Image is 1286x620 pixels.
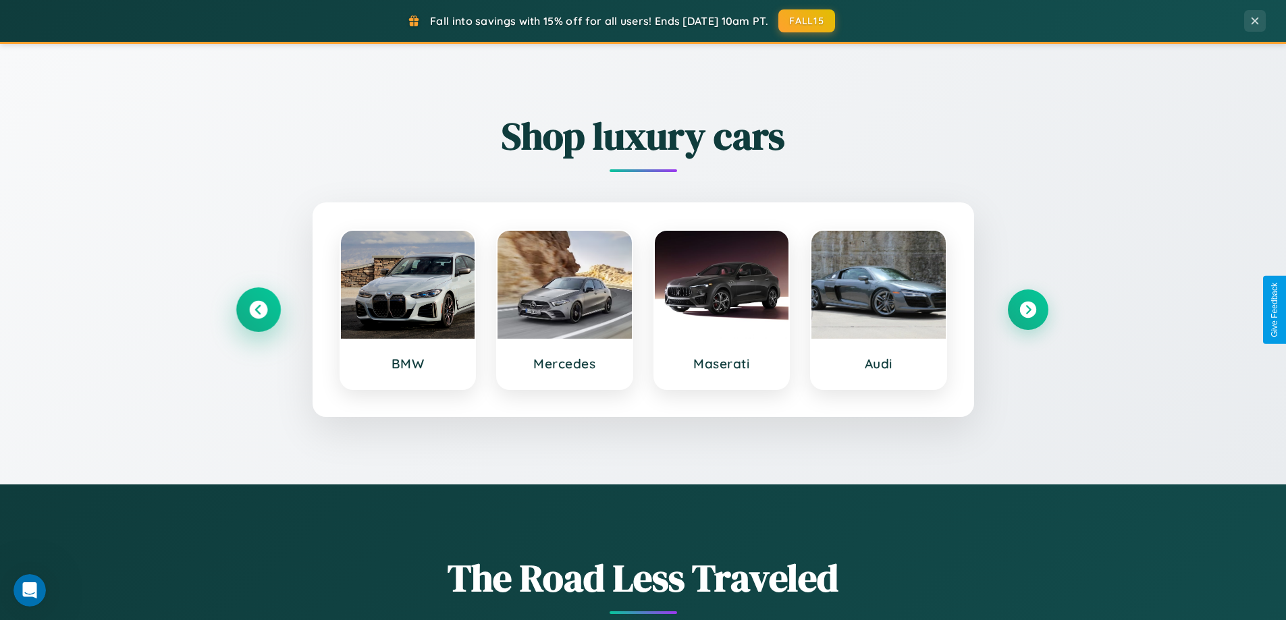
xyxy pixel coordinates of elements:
[238,110,1048,162] h2: Shop luxury cars
[1270,283,1279,337] div: Give Feedback
[14,574,46,607] iframe: Intercom live chat
[668,356,776,372] h3: Maserati
[354,356,462,372] h3: BMW
[825,356,932,372] h3: Audi
[430,14,768,28] span: Fall into savings with 15% off for all users! Ends [DATE] 10am PT.
[238,552,1048,604] h1: The Road Less Traveled
[511,356,618,372] h3: Mercedes
[778,9,835,32] button: FALL15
